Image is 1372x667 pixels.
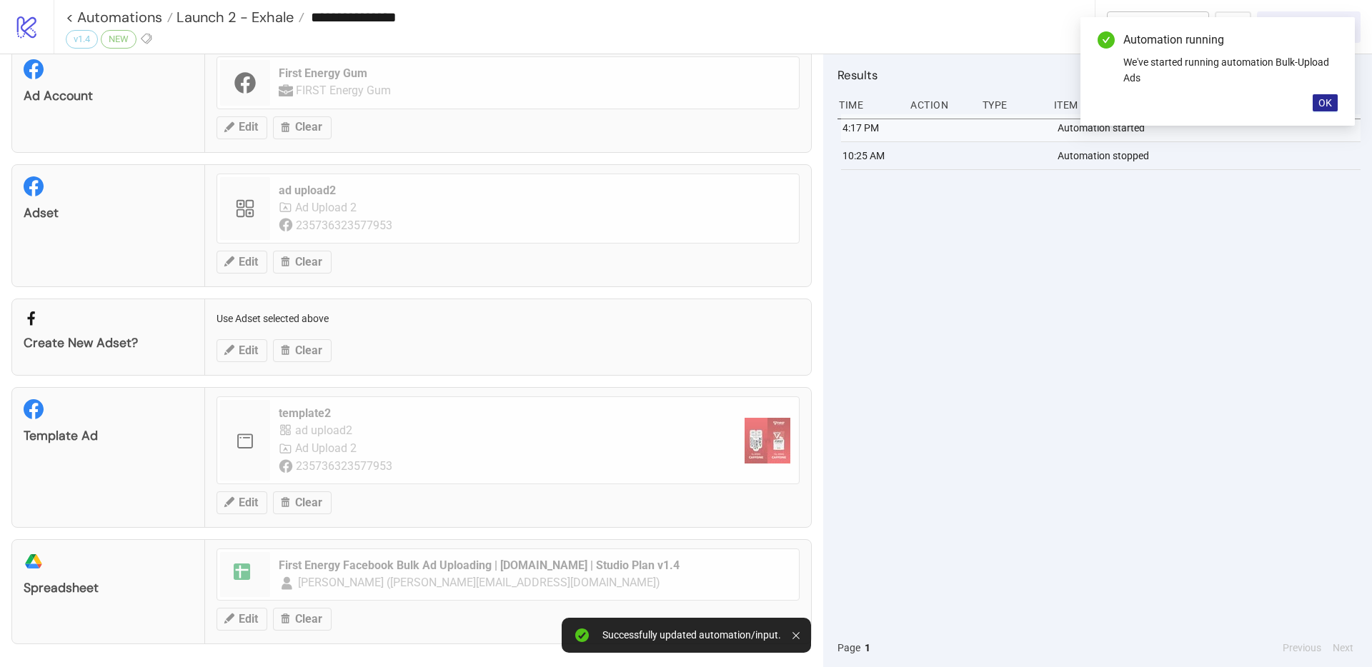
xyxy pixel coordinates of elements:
h2: Results [837,66,1361,84]
div: Automation stopped [1056,142,1364,169]
div: 10:25 AM [841,142,903,169]
div: Item [1053,91,1361,119]
div: Automation started [1056,114,1364,141]
span: Launch 2 - Exhale [173,8,294,26]
div: 4:17 PM [841,114,903,141]
button: Next [1328,640,1358,656]
a: < Automations [66,10,173,24]
button: ... [1215,11,1251,43]
div: Action [909,91,970,119]
a: Launch 2 - Exhale [173,10,304,24]
div: NEW [101,30,136,49]
button: Previous [1278,640,1326,656]
span: OK [1318,97,1332,109]
button: To Builder [1107,11,1210,43]
div: Automation running [1123,31,1338,49]
span: Page [837,640,860,656]
div: Successfully updated automation/input. [602,629,781,641]
button: OK [1313,94,1338,111]
div: v1.4 [66,30,98,49]
button: Abort Run [1257,11,1361,43]
span: check-circle [1098,31,1115,49]
div: We've started running automation Bulk-Upload Ads [1123,54,1338,86]
button: 1 [860,640,875,656]
div: Type [981,91,1043,119]
div: Time [837,91,899,119]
